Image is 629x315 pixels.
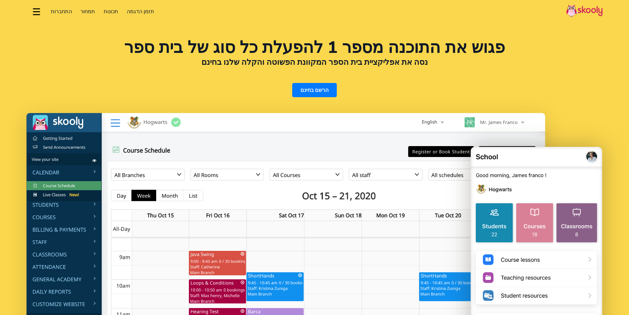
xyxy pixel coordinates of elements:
[99,6,122,17] a: תכונות
[51,8,72,15] span: התחברות
[76,6,100,17] a: תמחור
[80,8,95,15] span: תמחור
[122,6,158,17] a: תזמן הדגמה
[26,57,603,67] h2: נסה את אפליקציית בית הספר המקוונת הפשוטה והקלה שלנו בחינם
[47,6,76,17] a: התחברות
[566,4,603,17] img: Skooly
[32,4,41,19] button: dropdown menu
[292,83,337,97] a: הרשם בחינם
[26,40,603,56] h1: פגוש את התוכנה מספר 1 להפעלת כל סוג של בית ספר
